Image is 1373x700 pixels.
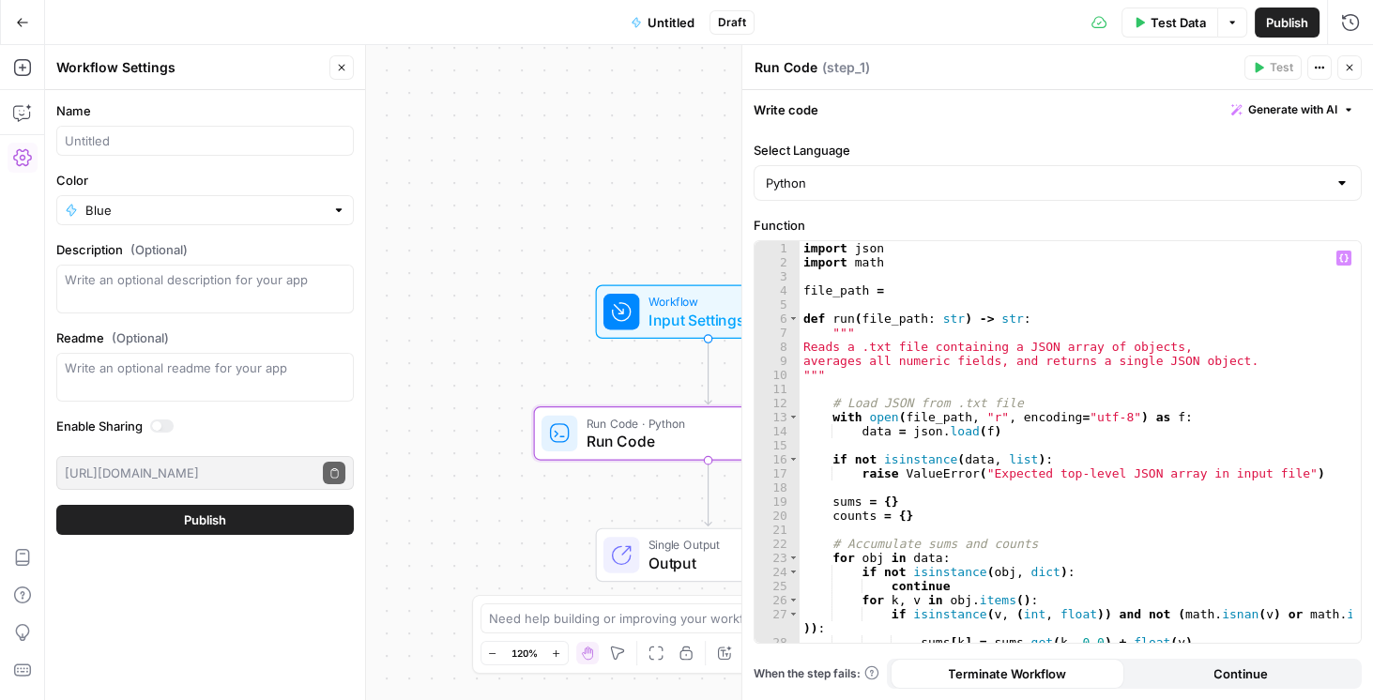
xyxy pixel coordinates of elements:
[65,131,345,150] input: Untitled
[755,340,800,354] div: 8
[755,466,800,480] div: 17
[648,309,760,331] span: Input Settings
[587,430,823,452] span: Run Code
[788,607,799,621] span: Toggle code folding, rows 27 through 29
[754,141,1362,160] label: Select Language
[1121,8,1217,38] button: Test Data
[755,368,800,382] div: 10
[755,58,817,77] textarea: Run Code
[705,338,711,403] g: Edge from start to step_1
[755,565,800,579] div: 24
[755,382,800,396] div: 11
[56,328,354,347] label: Readme
[755,354,800,368] div: 9
[56,505,354,535] button: Publish
[755,537,800,551] div: 22
[587,414,823,432] span: Run Code · Python
[788,593,799,607] span: Toggle code folding, rows 26 through 29
[788,312,799,326] span: Toggle code folding, rows 6 through 35
[755,326,800,340] div: 7
[718,14,746,31] span: Draft
[1151,13,1206,32] span: Test Data
[755,312,800,326] div: 6
[755,241,800,255] div: 1
[1255,8,1320,38] button: Publish
[56,417,354,435] label: Enable Sharing
[755,480,800,495] div: 18
[788,565,799,579] span: Toggle code folding, rows 24 through 25
[755,635,800,649] div: 28
[648,13,694,32] span: Untitled
[511,646,538,661] span: 120%
[1270,59,1293,76] span: Test
[755,269,800,283] div: 3
[755,410,800,424] div: 13
[1224,98,1362,122] button: Generate with AI
[822,58,870,77] span: ( step_1 )
[705,460,711,525] g: Edge from step_1 to end
[755,593,800,607] div: 26
[534,406,883,461] div: Run Code · PythonRun CodeStep 1
[948,664,1066,683] span: Terminate Workflow
[754,216,1362,235] label: Function
[755,452,800,466] div: 16
[755,283,800,297] div: 4
[56,58,324,77] div: Workflow Settings
[788,410,799,424] span: Toggle code folding, rows 13 through 14
[130,240,188,259] span: (Optional)
[755,495,800,509] div: 19
[648,552,772,574] span: Output
[1248,101,1337,118] span: Generate with AI
[755,396,800,410] div: 12
[755,438,800,452] div: 15
[755,424,800,438] div: 14
[788,551,799,565] span: Toggle code folding, rows 23 through 29
[648,536,772,554] span: Single Output
[1213,664,1268,683] span: Continue
[742,90,1373,129] div: Write code
[755,523,800,537] div: 21
[1266,13,1308,32] span: Publish
[534,284,883,339] div: WorkflowInput SettingsInputs
[755,579,800,593] div: 25
[56,101,354,120] label: Name
[619,8,706,38] button: Untitled
[755,509,800,523] div: 20
[1244,55,1302,80] button: Test
[1124,659,1358,689] button: Continue
[56,240,354,259] label: Description
[788,452,799,466] span: Toggle code folding, rows 16 through 17
[755,297,800,312] div: 5
[755,551,800,565] div: 23
[766,174,1327,192] input: Python
[755,607,800,635] div: 27
[85,201,325,220] input: Blue
[56,171,354,190] label: Color
[112,328,169,347] span: (Optional)
[754,665,879,682] a: When the step fails:
[648,293,760,311] span: Workflow
[755,255,800,269] div: 2
[184,510,226,529] span: Publish
[534,528,883,583] div: Single OutputOutputEnd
